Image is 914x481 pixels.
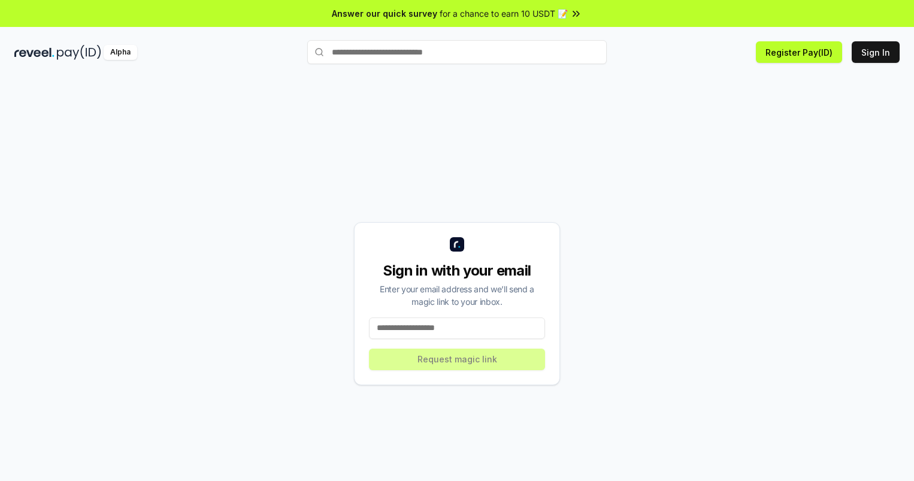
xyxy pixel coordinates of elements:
button: Register Pay(ID) [756,41,842,63]
div: Alpha [104,45,137,60]
img: reveel_dark [14,45,55,60]
img: logo_small [450,237,464,252]
div: Enter your email address and we’ll send a magic link to your inbox. [369,283,545,308]
button: Sign In [852,41,900,63]
span: for a chance to earn 10 USDT 📝 [440,7,568,20]
img: pay_id [57,45,101,60]
span: Answer our quick survey [332,7,437,20]
div: Sign in with your email [369,261,545,280]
